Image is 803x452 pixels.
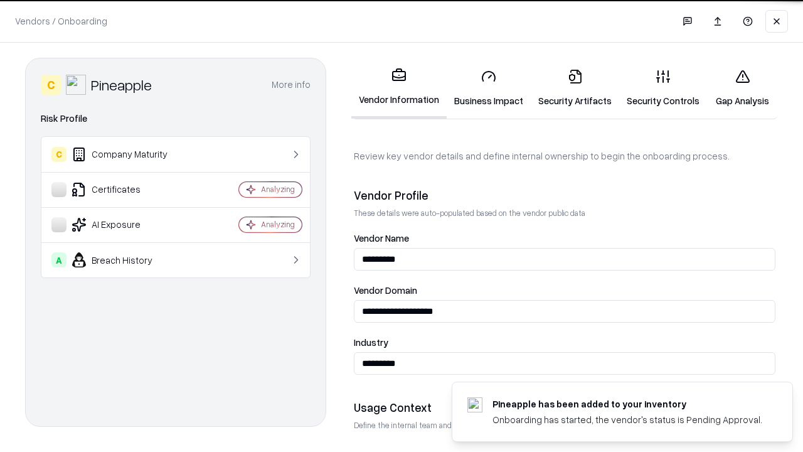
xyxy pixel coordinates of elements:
label: Vendor Domain [354,286,775,295]
a: Security Controls [619,59,707,117]
p: Vendors / Onboarding [15,14,107,28]
p: Review key vendor details and define internal ownership to begin the onboarding process. [354,149,775,163]
p: Define the internal team and reason for using this vendor. This helps assess business relevance a... [354,420,775,431]
div: Certificates [51,182,201,197]
label: Vendor Name [354,234,775,243]
label: Industry [354,338,775,347]
div: Usage Context [354,400,775,415]
div: Company Maturity [51,147,201,162]
div: AI Exposure [51,217,201,232]
a: Business Impact [447,59,531,117]
a: Vendor Information [351,58,447,119]
img: pineappleenergy.com [467,397,482,412]
div: Pineapple has been added to your inventory [492,397,762,411]
div: Pineapple [91,75,152,95]
div: Analyzing [261,219,295,230]
button: More info [272,73,311,96]
a: Security Artifacts [531,59,619,117]
div: Risk Profile [41,111,311,126]
div: Vendor Profile [354,188,775,203]
a: Gap Analysis [707,59,778,117]
div: C [51,147,66,162]
div: Breach History [51,252,201,267]
div: C [41,75,61,95]
div: Analyzing [261,184,295,195]
p: These details were auto-populated based on the vendor public data [354,208,775,218]
div: A [51,252,66,267]
img: Pineapple [66,75,86,95]
div: Onboarding has started, the vendor's status is Pending Approval. [492,413,762,426]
